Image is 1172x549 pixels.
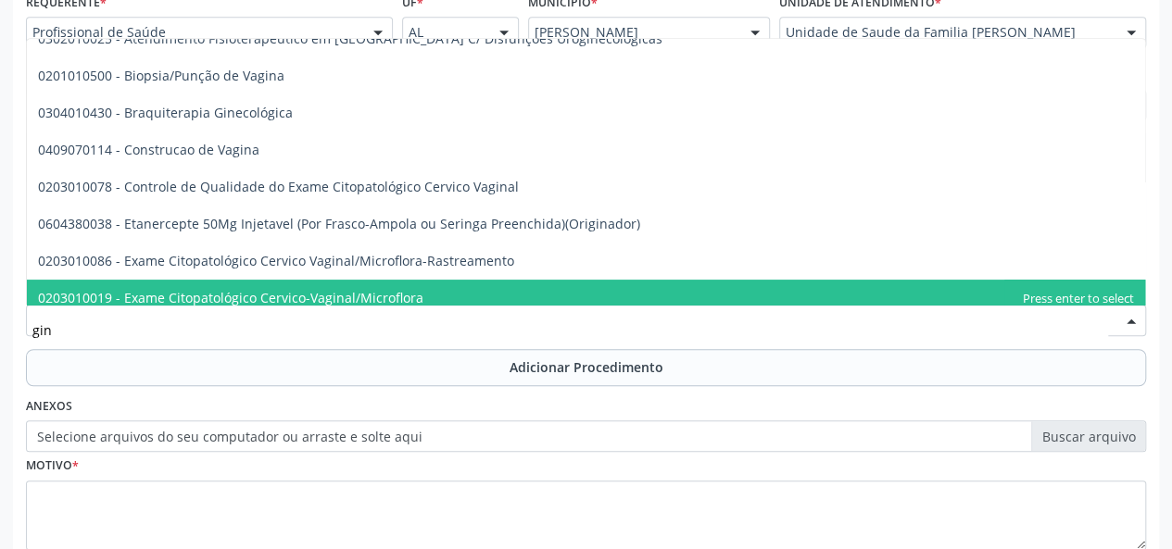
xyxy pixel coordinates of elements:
span: Unidade de Saude da Familia [PERSON_NAME] [786,23,1108,42]
span: 0201010500 - Biopsia/Punção de Vagina [38,67,284,84]
span: 0203010086 - Exame Citopatológico Cervico Vaginal/Microflora-Rastreamento [38,252,514,269]
span: 0203010019 - Exame Citopatológico Cervico-Vaginal/Microflora [38,289,423,306]
span: Profissional de Saúde [32,23,355,42]
span: 0203010078 - Controle de Qualidade do Exame Citopatológico Cervico Vaginal [38,178,519,195]
button: Adicionar Procedimento [26,349,1146,386]
span: 0604380038 - Etanercepte 50Mg Injetavel (Por Frasco-Ampola ou Seringa Preenchida)(Originador) [38,215,640,232]
span: 0409070114 - Construcao de Vagina [38,141,259,158]
input: Buscar por procedimento [32,311,1108,348]
span: 0304010430 - Braquiterapia Ginecológica [38,104,293,121]
label: Motivo [26,452,79,480]
label: Anexos [26,393,72,421]
span: [PERSON_NAME] [535,23,732,42]
span: Adicionar Procedimento [510,357,663,377]
span: AL [409,23,480,42]
span: 0302010025 - Atendimento Fisioterapêutico em [GEOGRAPHIC_DATA] C/ Disfunções Uroginecológicas [38,30,662,47]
